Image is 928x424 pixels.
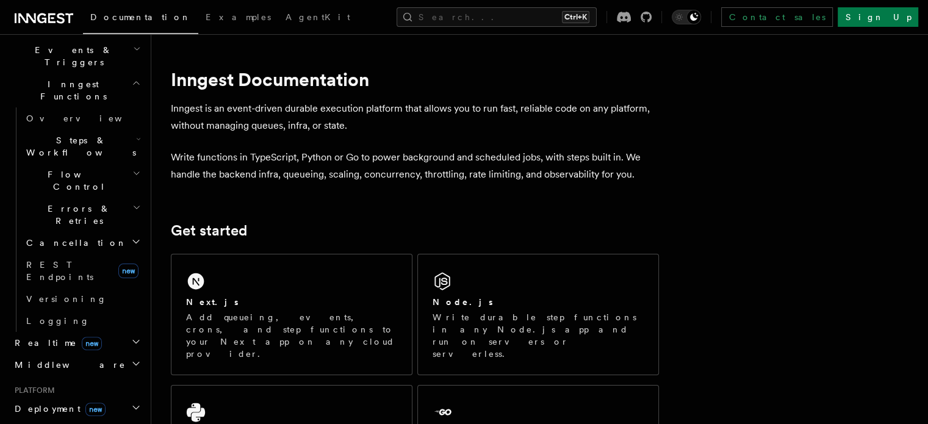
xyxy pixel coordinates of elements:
span: Errors & Retries [21,203,132,227]
a: AgentKit [278,4,358,33]
a: Versioning [21,288,143,310]
button: Realtimenew [10,332,143,354]
button: Events & Triggers [10,39,143,73]
span: Realtime [10,337,102,349]
h1: Inngest Documentation [171,68,659,90]
button: Middleware [10,354,143,376]
a: Sign Up [838,7,918,27]
button: Deploymentnew [10,398,143,420]
span: REST Endpoints [26,260,93,282]
a: Node.jsWrite durable step functions in any Node.js app and run on servers or serverless. [417,254,659,375]
h2: Node.js [433,296,493,308]
p: Write durable step functions in any Node.js app and run on servers or serverless. [433,311,644,360]
span: Examples [206,12,271,22]
button: Steps & Workflows [21,129,143,163]
span: Deployment [10,403,106,415]
span: Documentation [90,12,191,22]
span: new [82,337,102,350]
span: Platform [10,386,55,395]
button: Search...Ctrl+K [397,7,597,27]
span: Flow Control [21,168,132,193]
button: Cancellation [21,232,143,254]
span: new [118,264,138,278]
button: Toggle dark mode [672,10,701,24]
h2: Next.js [186,296,239,308]
a: REST Endpointsnew [21,254,143,288]
button: Errors & Retries [21,198,143,232]
a: Logging [21,310,143,332]
span: Events & Triggers [10,44,133,68]
a: Examples [198,4,278,33]
span: Overview [26,113,152,123]
span: Middleware [10,359,126,371]
p: Add queueing, events, crons, and step functions to your Next app on any cloud provider. [186,311,397,360]
span: AgentKit [286,12,350,22]
button: Flow Control [21,163,143,198]
a: Get started [171,222,247,239]
span: new [85,403,106,416]
a: Next.jsAdd queueing, events, crons, and step functions to your Next app on any cloud provider. [171,254,412,375]
span: Logging [26,316,90,326]
kbd: Ctrl+K [562,11,589,23]
a: Contact sales [721,7,833,27]
span: Steps & Workflows [21,134,136,159]
p: Inngest is an event-driven durable execution platform that allows you to run fast, reliable code ... [171,100,659,134]
a: Overview [21,107,143,129]
span: Cancellation [21,237,127,249]
a: Documentation [83,4,198,34]
button: Inngest Functions [10,73,143,107]
span: Inngest Functions [10,78,132,102]
span: Versioning [26,294,107,304]
p: Write functions in TypeScript, Python or Go to power background and scheduled jobs, with steps bu... [171,149,659,183]
div: Inngest Functions [10,107,143,332]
